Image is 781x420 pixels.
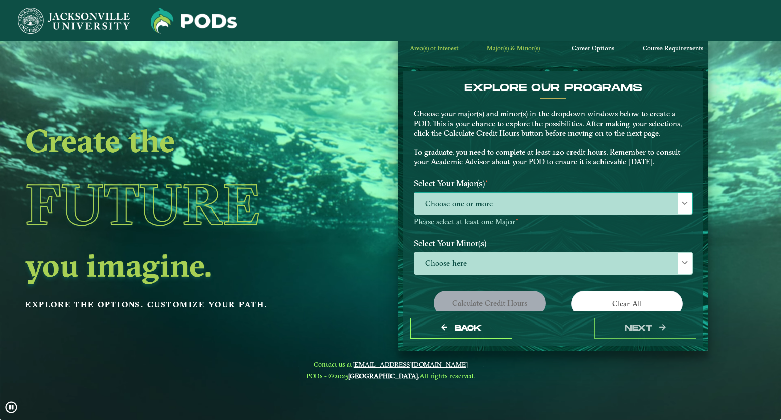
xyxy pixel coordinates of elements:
[348,372,419,380] a: [GEOGRAPHIC_DATA].
[406,174,700,193] label: Select Your Major(s)
[571,291,683,316] button: Clear All
[18,8,130,34] img: Jacksonville University logo
[594,318,696,339] button: next
[414,253,692,275] span: Choose here
[515,216,519,223] sup: ⋆
[455,324,482,333] span: Back
[487,44,540,52] span: Major(s) & Minor(s)
[414,193,692,215] span: Choose one or more
[151,8,237,34] img: Jacksonville University logo
[25,126,326,155] h2: Create the
[414,109,693,167] p: Choose your major(s) and minor(s) in the dropdown windows below to create a POD. This is your cha...
[306,372,475,380] span: PODs - ©2025 All rights reserved.
[572,44,614,52] span: Career Options
[414,217,693,227] p: Please select at least one Major
[410,44,458,52] span: Area(s) of Interest
[25,251,326,279] h2: you imagine.
[406,233,700,252] label: Select Your Minor(s)
[25,158,326,251] h1: Future
[25,297,326,312] p: Explore the options. Customize your path.
[414,82,693,94] h4: EXPLORE OUR PROGRAMS
[306,360,475,368] span: Contact us at
[410,318,512,339] button: Back
[485,177,489,185] sup: ⋆
[643,44,703,52] span: Course Requirements
[352,360,468,368] a: [EMAIL_ADDRESS][DOMAIN_NAME]
[434,291,546,315] button: Calculate credit hours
